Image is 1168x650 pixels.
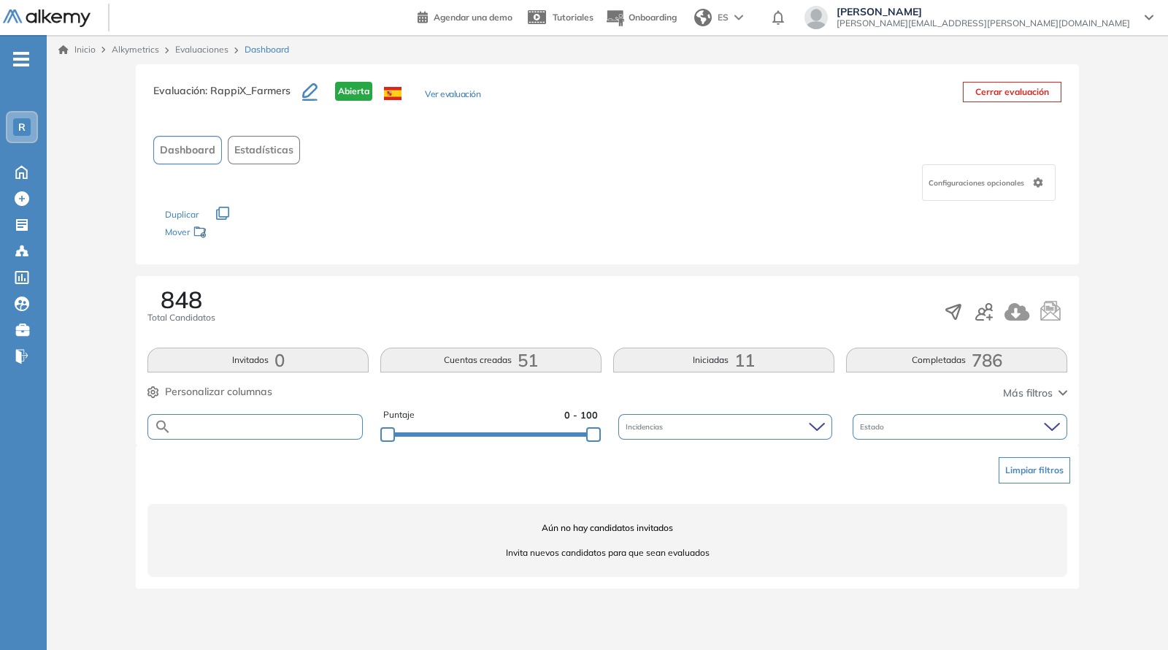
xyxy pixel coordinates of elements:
a: Inicio [58,43,96,56]
button: Invitados0 [147,348,369,372]
span: Invita nuevos candidatos para que sean evaluados [147,546,1067,559]
button: Personalizar columnas [147,384,272,399]
span: [PERSON_NAME][EMAIL_ADDRESS][PERSON_NAME][DOMAIN_NAME] [837,18,1130,29]
span: R [18,121,26,133]
span: Estadísticas [234,142,293,158]
span: : RappiX_Farmers [205,84,291,97]
button: Limpiar filtros [999,457,1070,483]
span: Agendar una demo [434,12,512,23]
span: Estado [860,421,887,432]
span: Incidencias [626,421,666,432]
span: Duplicar [165,209,199,220]
button: Dashboard [153,136,222,164]
button: Cuentas creadas51 [380,348,602,372]
span: Más filtros [1003,386,1053,401]
span: Alkymetrics [112,44,159,55]
button: Más filtros [1003,386,1067,401]
span: Tutoriales [553,12,593,23]
img: arrow [734,15,743,20]
div: Mover [165,220,311,247]
div: Configuraciones opcionales [922,164,1056,201]
i: - [13,58,29,61]
button: Onboarding [605,2,677,34]
button: Estadísticas [228,136,300,164]
span: 848 [161,288,202,311]
img: world [694,9,712,26]
span: ES [718,11,729,24]
span: Onboarding [629,12,677,23]
img: ESP [384,87,401,100]
div: Estado [853,414,1067,440]
span: Abierta [335,82,372,101]
span: Configuraciones opcionales [929,177,1027,188]
img: SEARCH_ALT [154,418,172,436]
button: Iniciadas11 [613,348,834,372]
img: Logo [3,9,91,28]
span: Personalizar columnas [165,384,272,399]
a: Agendar una demo [418,7,512,25]
button: Ver evaluación [425,88,480,103]
span: Dashboard [160,142,215,158]
div: Incidencias [618,414,833,440]
a: Evaluaciones [175,44,228,55]
button: Completadas786 [846,348,1067,372]
button: Cerrar evaluación [963,82,1061,102]
span: Dashboard [245,43,289,56]
span: 0 - 100 [564,408,598,422]
h3: Evaluación [153,82,302,112]
span: [PERSON_NAME] [837,6,1130,18]
span: Total Candidatos [147,311,215,324]
span: Puntaje [383,408,415,422]
span: Aún no hay candidatos invitados [147,521,1067,535]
